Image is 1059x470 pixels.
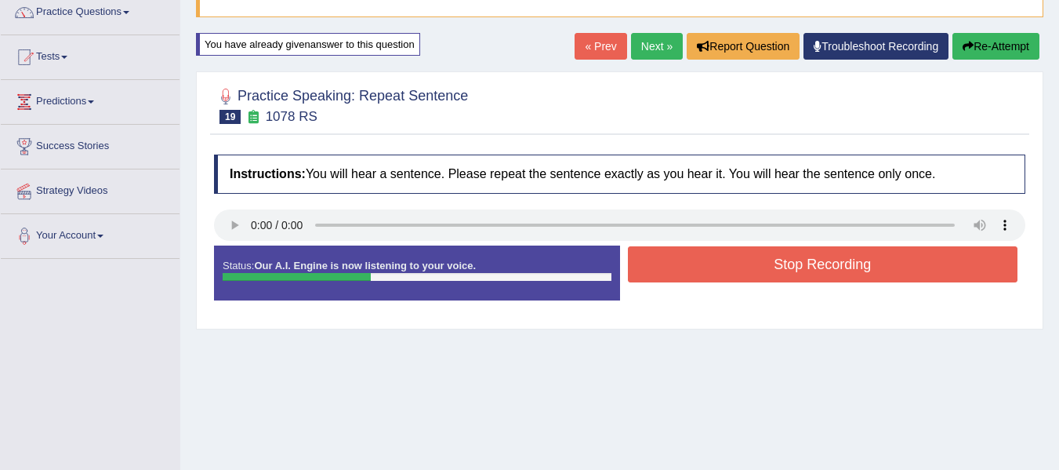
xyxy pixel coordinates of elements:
h2: Practice Speaking: Repeat Sentence [214,85,468,124]
a: Strategy Videos [1,169,180,209]
button: Stop Recording [628,246,1018,282]
a: « Prev [575,33,626,60]
a: Predictions [1,80,180,119]
small: Exam occurring question [245,110,261,125]
button: Report Question [687,33,800,60]
a: Tests [1,35,180,75]
a: Troubleshoot Recording [803,33,948,60]
div: Status: [214,246,620,301]
a: Success Stories [1,125,180,164]
a: Next » [631,33,683,60]
span: 19 [219,110,241,124]
h4: You will hear a sentence. Please repeat the sentence exactly as you hear it. You will hear the se... [214,155,1025,194]
a: Your Account [1,214,180,253]
div: You have already given answer to this question [196,33,420,56]
strong: Our A.I. Engine is now listening to your voice. [254,260,476,271]
small: 1078 RS [266,109,317,124]
b: Instructions: [230,167,306,180]
button: Re-Attempt [952,33,1039,60]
